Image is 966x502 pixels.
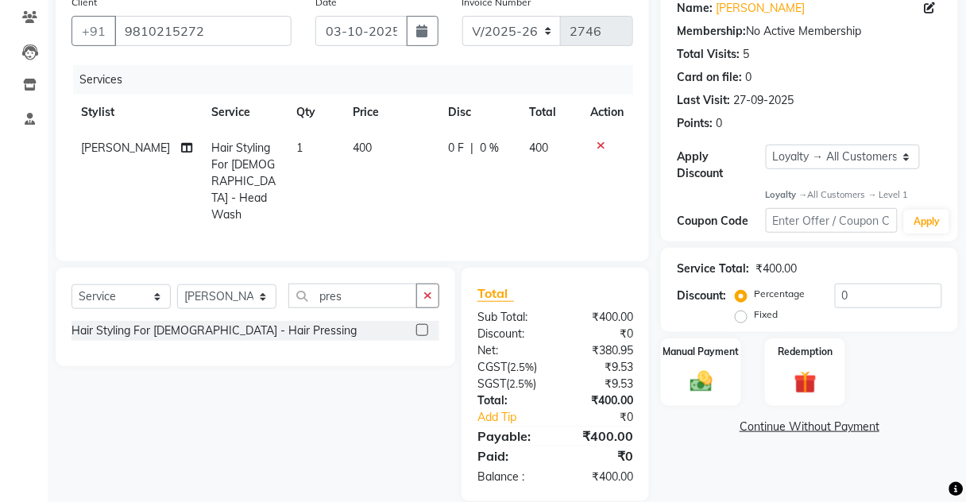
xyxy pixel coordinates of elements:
[353,141,372,155] span: 400
[778,345,833,359] label: Redemption
[466,309,555,326] div: Sub Total:
[677,23,942,40] div: No Active Membership
[288,284,417,308] input: Search or Scan
[677,288,726,304] div: Discount:
[754,307,778,322] label: Fixed
[81,141,170,155] span: [PERSON_NAME]
[733,92,794,109] div: 27-09-2025
[466,359,555,376] div: ( )
[677,69,742,86] div: Card on file:
[664,419,955,435] a: Continue Without Payment
[683,369,720,394] img: _cash.svg
[287,95,343,130] th: Qty
[509,377,533,390] span: 2.5%
[449,140,465,156] span: 0 F
[510,361,534,373] span: 2.5%
[581,95,633,130] th: Action
[555,359,645,376] div: ₹9.53
[716,115,722,132] div: 0
[555,469,645,485] div: ₹400.00
[743,46,749,63] div: 5
[555,342,645,359] div: ₹380.95
[677,261,749,277] div: Service Total:
[466,392,555,409] div: Total:
[555,392,645,409] div: ₹400.00
[754,287,805,301] label: Percentage
[766,189,808,200] strong: Loyalty →
[677,149,765,182] div: Apply Discount
[555,427,645,446] div: ₹400.00
[343,95,439,130] th: Price
[755,261,797,277] div: ₹400.00
[677,115,713,132] div: Points:
[787,369,824,396] img: _gift.svg
[555,309,645,326] div: ₹400.00
[439,95,520,130] th: Disc
[211,141,276,222] span: Hair Styling For [DEMOGRAPHIC_DATA] - Head Wash
[677,23,746,40] div: Membership:
[466,409,570,426] a: Add Tip
[466,469,555,485] div: Balance :
[766,188,942,202] div: All Customers → Level 1
[471,140,474,156] span: |
[71,95,202,130] th: Stylist
[520,95,582,130] th: Total
[477,285,514,302] span: Total
[555,446,645,465] div: ₹0
[466,376,555,392] div: ( )
[466,342,555,359] div: Net:
[663,345,740,359] label: Manual Payment
[766,208,898,233] input: Enter Offer / Coupon Code
[745,69,752,86] div: 0
[570,409,645,426] div: ₹0
[296,141,303,155] span: 1
[677,213,765,230] div: Coupon Code
[71,322,357,339] div: Hair Styling For [DEMOGRAPHIC_DATA] - Hair Pressing
[555,376,645,392] div: ₹9.53
[466,326,555,342] div: Discount:
[481,140,500,156] span: 0 %
[466,446,555,465] div: Paid:
[477,360,507,374] span: CGST
[555,326,645,342] div: ₹0
[71,16,116,46] button: +91
[677,92,730,109] div: Last Visit:
[73,65,645,95] div: Services
[114,16,292,46] input: Search by Name/Mobile/Email/Code
[202,95,287,130] th: Service
[477,376,506,391] span: SGST
[466,427,555,446] div: Payable:
[904,210,949,234] button: Apply
[677,46,740,63] div: Total Visits:
[530,141,549,155] span: 400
